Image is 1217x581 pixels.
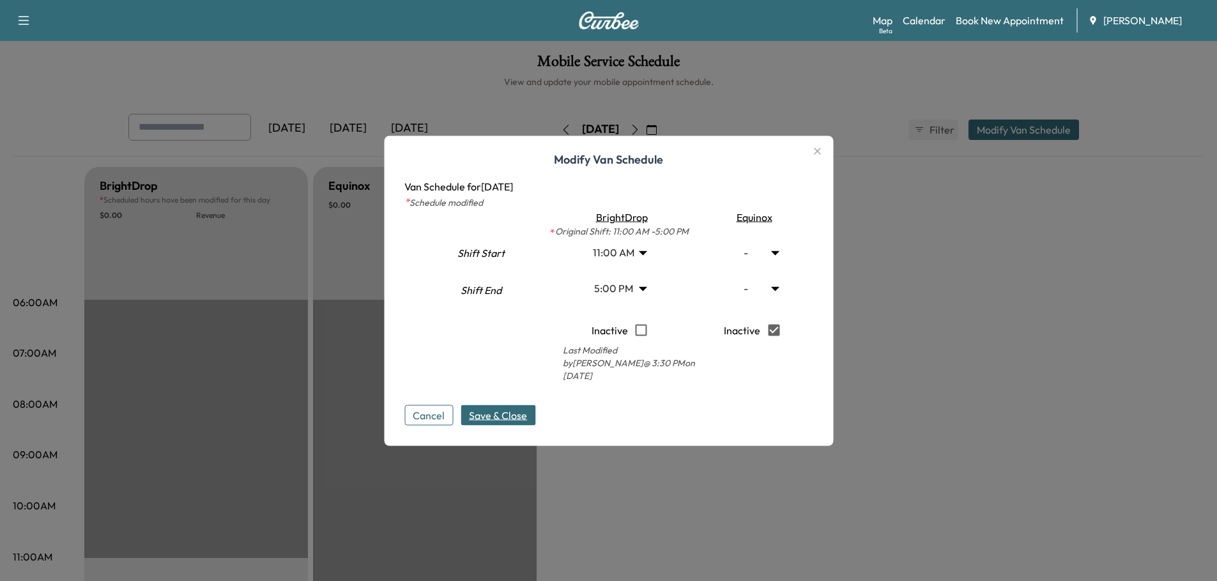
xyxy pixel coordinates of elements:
p: Schedule modified [404,194,813,209]
p: Last Modified by [PERSON_NAME] @ 3:30 PM on [DATE] [537,343,701,382]
button: Cancel [404,405,453,425]
div: Shift Start [435,236,527,274]
button: Save & Close [461,405,535,425]
span: [PERSON_NAME] [1103,13,1182,28]
p: Van Schedule for [DATE] [404,178,813,194]
div: - [714,235,790,270]
h1: Modify Van Schedule [404,150,813,178]
p: Inactive [724,316,760,343]
img: Curbee Logo [578,12,639,29]
div: BrightDrop [537,209,701,224]
a: MapBeta [873,13,892,28]
span: Save & Close [469,407,527,422]
div: Beta [879,26,892,36]
a: Calendar [903,13,945,28]
a: Book New Appointment [956,13,1064,28]
div: 5:00 PM [581,270,657,306]
div: 11:00 AM [581,235,657,270]
p: Inactive [592,316,628,343]
div: Equinox [706,209,797,224]
div: Shift End [435,277,527,315]
div: - [714,270,790,306]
